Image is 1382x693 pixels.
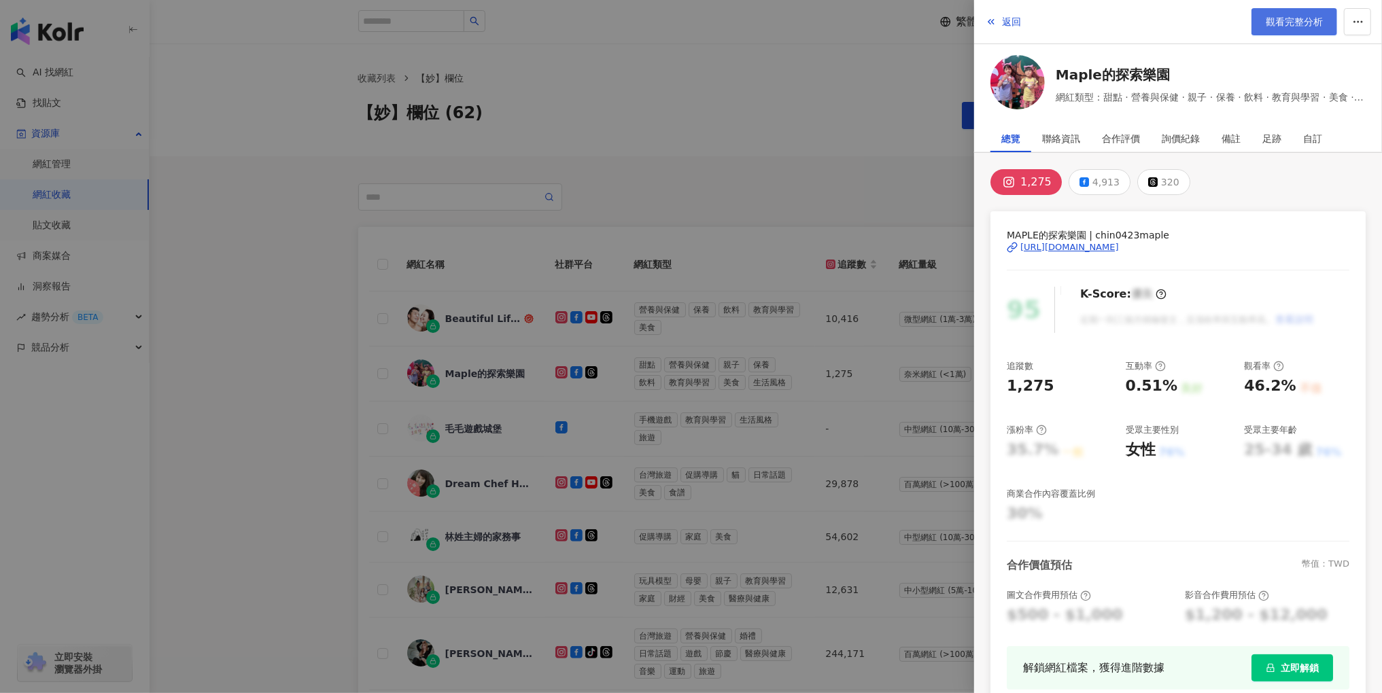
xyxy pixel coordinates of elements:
div: 1,275 [1020,173,1052,192]
button: 立即解鎖 [1251,654,1333,681]
div: 追蹤數 [1007,360,1033,372]
div: 解鎖網紅檔案，獲得進階數據 [1023,659,1164,676]
div: 商業合作內容覆蓋比例 [1007,488,1095,500]
span: 網紅類型：甜點 · 營養與保健 · 親子 · 保養 · 飲料 · 教育與學習 · 美食 · 生活風格 [1056,90,1366,105]
div: 備註 [1222,125,1241,152]
div: 圖文合作費用預估 [1007,589,1091,601]
a: [URL][DOMAIN_NAME] [1007,241,1349,253]
div: 互動率 [1126,360,1166,372]
div: 漲粉率 [1007,424,1047,436]
button: 320 [1137,169,1190,195]
div: 受眾主要年齡 [1244,424,1297,436]
div: 觀看率 [1244,360,1284,372]
div: 總覽 [1001,125,1020,152]
div: 足跡 [1262,125,1281,152]
div: 1,275 [1007,376,1054,397]
a: KOL Avatar [990,55,1045,114]
div: 聯絡資訊 [1042,125,1080,152]
button: 返回 [985,8,1022,35]
a: 觀看完整分析 [1251,8,1337,35]
div: 影音合作費用預估 [1185,589,1269,601]
span: 觀看完整分析 [1266,16,1323,27]
div: 46.2% [1244,376,1296,397]
button: 4,913 [1069,169,1130,195]
div: 合作價值預估 [1007,558,1072,573]
div: 合作評價 [1102,125,1140,152]
div: K-Score : [1080,287,1167,302]
div: 女性 [1126,440,1156,461]
a: Maple的探索樂園 [1056,65,1366,84]
span: 立即解鎖 [1281,662,1319,673]
div: [URL][DOMAIN_NAME] [1020,241,1119,253]
span: 返回 [1002,16,1021,27]
div: 詢價紀錄 [1162,125,1200,152]
div: 自訂 [1303,125,1322,152]
span: lock [1266,663,1275,673]
div: 320 [1161,173,1179,192]
div: 4,913 [1092,173,1120,192]
div: 0.51% [1126,376,1177,397]
button: 1,275 [990,169,1062,195]
div: 受眾主要性別 [1126,424,1179,436]
span: MAPLE的探索樂園 | chin0423maple [1007,228,1349,243]
div: 幣值：TWD [1302,558,1349,573]
img: KOL Avatar [990,55,1045,109]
